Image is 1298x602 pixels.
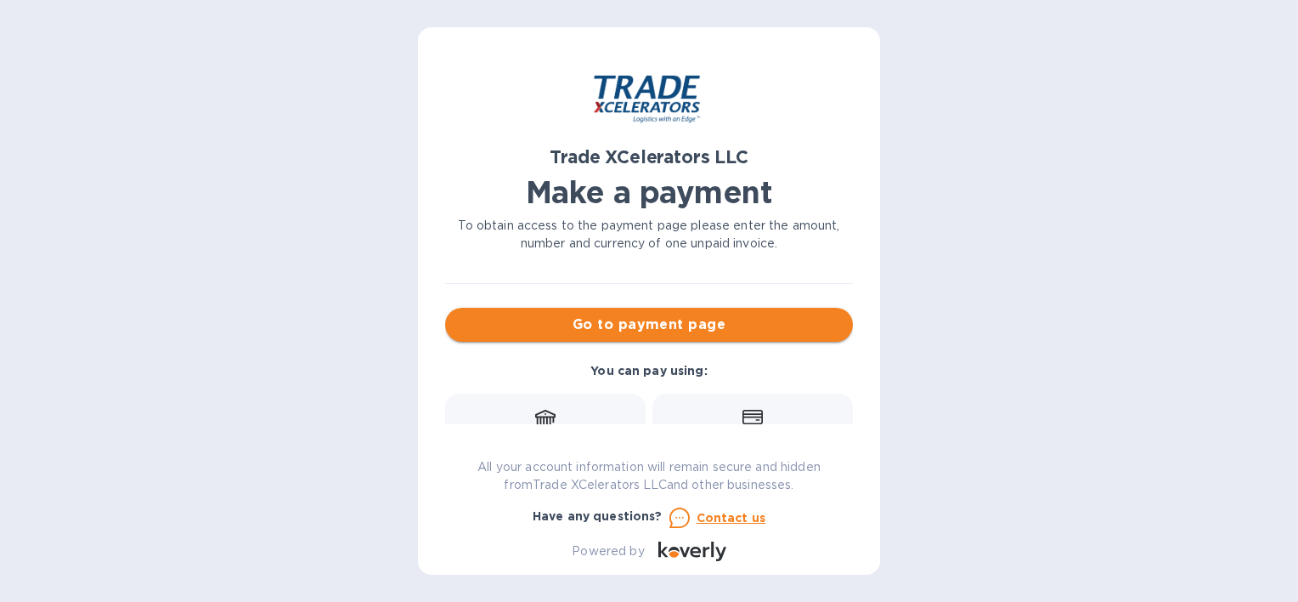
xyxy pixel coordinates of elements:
[697,511,766,525] u: Contact us
[590,364,707,378] b: You can pay using:
[533,509,663,523] b: Have any questions?
[445,174,853,210] h1: Make a payment
[445,308,853,342] button: Go to payment page
[572,542,644,560] p: Powered by
[445,458,853,494] p: All your account information will remain secure and hidden from Trade XCelerators LLC and other b...
[445,217,853,253] p: To obtain access to the payment page please enter the amount, number and currency of one unpaid i...
[459,315,839,335] span: Go to payment page
[550,146,748,168] b: Trade XCelerators LLC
